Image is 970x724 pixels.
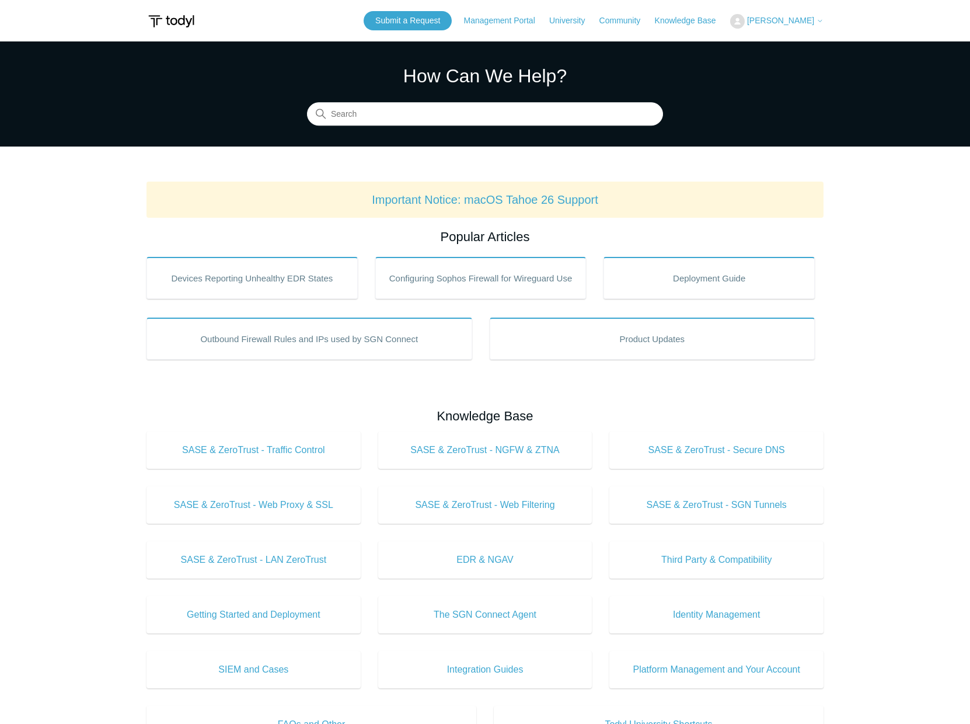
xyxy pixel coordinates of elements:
a: SASE & ZeroTrust - NGFW & ZTNA [378,431,592,469]
span: Integration Guides [396,663,575,677]
span: SASE & ZeroTrust - Web Proxy & SSL [164,498,343,512]
span: SASE & ZeroTrust - Web Filtering [396,498,575,512]
button: [PERSON_NAME] [730,14,824,29]
a: Submit a Request [364,11,452,30]
a: SASE & ZeroTrust - SGN Tunnels [609,486,824,524]
span: EDR & NGAV [396,553,575,567]
a: Knowledge Base [655,15,728,27]
span: SIEM and Cases [164,663,343,677]
a: Deployment Guide [603,257,815,299]
span: [PERSON_NAME] [747,16,814,25]
a: Platform Management and Your Account [609,651,824,688]
a: SIEM and Cases [146,651,361,688]
span: Third Party & Compatibility [627,553,806,567]
a: Community [599,15,653,27]
a: SASE & ZeroTrust - LAN ZeroTrust [146,541,361,579]
h2: Popular Articles [146,227,824,246]
a: Third Party & Compatibility [609,541,824,579]
a: Important Notice: macOS Tahoe 26 Support [372,193,598,206]
span: SASE & ZeroTrust - LAN ZeroTrust [164,553,343,567]
a: The SGN Connect Agent [378,596,592,633]
a: Devices Reporting Unhealthy EDR States [146,257,358,299]
span: SASE & ZeroTrust - Secure DNS [627,443,806,457]
span: SASE & ZeroTrust - Traffic Control [164,443,343,457]
a: University [549,15,596,27]
a: Identity Management [609,596,824,633]
a: SASE & ZeroTrust - Traffic Control [146,431,361,469]
a: SASE & ZeroTrust - Secure DNS [609,431,824,469]
a: Configuring Sophos Firewall for Wireguard Use [375,257,587,299]
a: SASE & ZeroTrust - Web Proxy & SSL [146,486,361,524]
img: Todyl Support Center Help Center home page [146,11,196,32]
a: Product Updates [490,318,815,360]
a: Outbound Firewall Rules and IPs used by SGN Connect [146,318,472,360]
h1: How Can We Help? [307,62,663,90]
span: Platform Management and Your Account [627,663,806,677]
span: The SGN Connect Agent [396,608,575,622]
a: Integration Guides [378,651,592,688]
span: SASE & ZeroTrust - NGFW & ZTNA [396,443,575,457]
a: EDR & NGAV [378,541,592,579]
span: Getting Started and Deployment [164,608,343,622]
input: Search [307,103,663,126]
a: SASE & ZeroTrust - Web Filtering [378,486,592,524]
span: Identity Management [627,608,806,622]
span: SASE & ZeroTrust - SGN Tunnels [627,498,806,512]
a: Getting Started and Deployment [146,596,361,633]
a: Management Portal [464,15,547,27]
h2: Knowledge Base [146,406,824,426]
